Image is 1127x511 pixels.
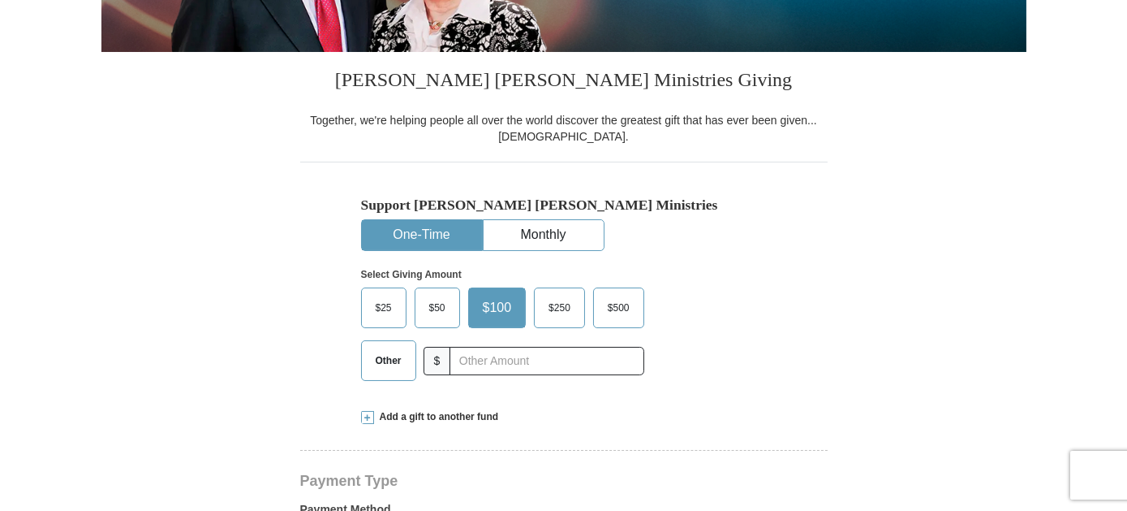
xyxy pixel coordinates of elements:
span: $100 [475,296,520,320]
span: $ [424,347,451,375]
button: Monthly [484,220,604,250]
strong: Select Giving Amount [361,269,462,280]
h4: Payment Type [300,474,828,487]
input: Other Amount [450,347,643,375]
span: Add a gift to another fund [374,410,499,424]
button: One-Time [362,220,482,250]
h5: Support [PERSON_NAME] [PERSON_NAME] Ministries [361,197,767,214]
span: $50 [421,296,454,320]
span: $250 [540,296,579,320]
span: $500 [600,296,638,320]
div: Together, we're helping people all over the world discover the greatest gift that has ever been g... [300,112,828,145]
h3: [PERSON_NAME] [PERSON_NAME] Ministries Giving [300,52,828,112]
span: Other [368,349,410,373]
span: $25 [368,296,400,320]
